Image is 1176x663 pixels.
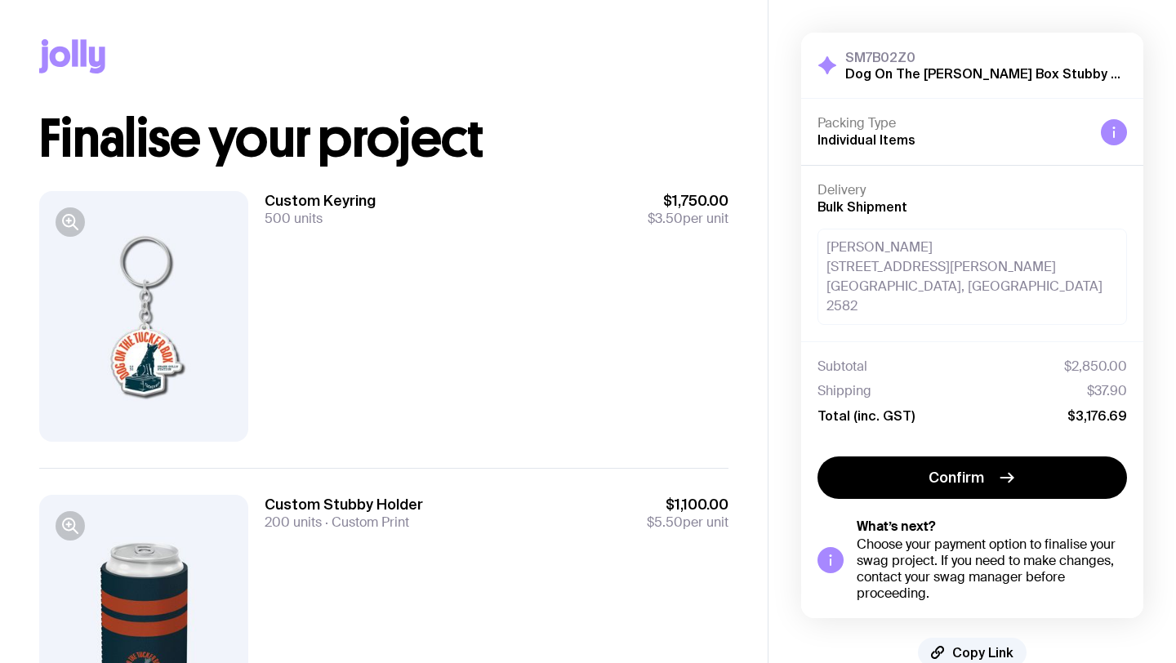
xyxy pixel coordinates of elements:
span: $3.50 [648,210,683,227]
span: Bulk Shipment [817,199,907,214]
span: Shipping [817,383,871,399]
h3: Custom Keyring [265,191,376,211]
div: [PERSON_NAME] [STREET_ADDRESS][PERSON_NAME] [GEOGRAPHIC_DATA], [GEOGRAPHIC_DATA] 2582 [817,229,1127,325]
h5: What’s next? [857,518,1127,535]
h3: Custom Stubby Holder [265,495,423,514]
span: $1,750.00 [648,191,728,211]
span: 500 units [265,210,323,227]
button: Confirm [817,456,1127,499]
span: per unit [647,514,728,531]
span: Total (inc. GST) [817,407,915,424]
span: Subtotal [817,358,867,375]
h2: Dog On The [PERSON_NAME] Box Stubby & Key Ring Orders [845,65,1127,82]
span: $37.90 [1087,383,1127,399]
h3: SM7B02Z0 [845,49,1127,65]
span: $3,176.69 [1067,407,1127,424]
h4: Packing Type [817,115,1088,131]
span: Copy Link [952,644,1013,661]
span: 200 units [265,514,322,531]
span: Individual Items [817,132,915,147]
span: $1,100.00 [647,495,728,514]
h4: Delivery [817,182,1127,198]
h1: Finalise your project [39,113,728,165]
span: Custom Print [322,514,409,531]
span: per unit [648,211,728,227]
div: Choose your payment option to finalise your swag project. If you need to make changes, contact yo... [857,536,1127,602]
span: $5.50 [647,514,683,531]
span: $2,850.00 [1064,358,1127,375]
span: Confirm [929,468,984,487]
